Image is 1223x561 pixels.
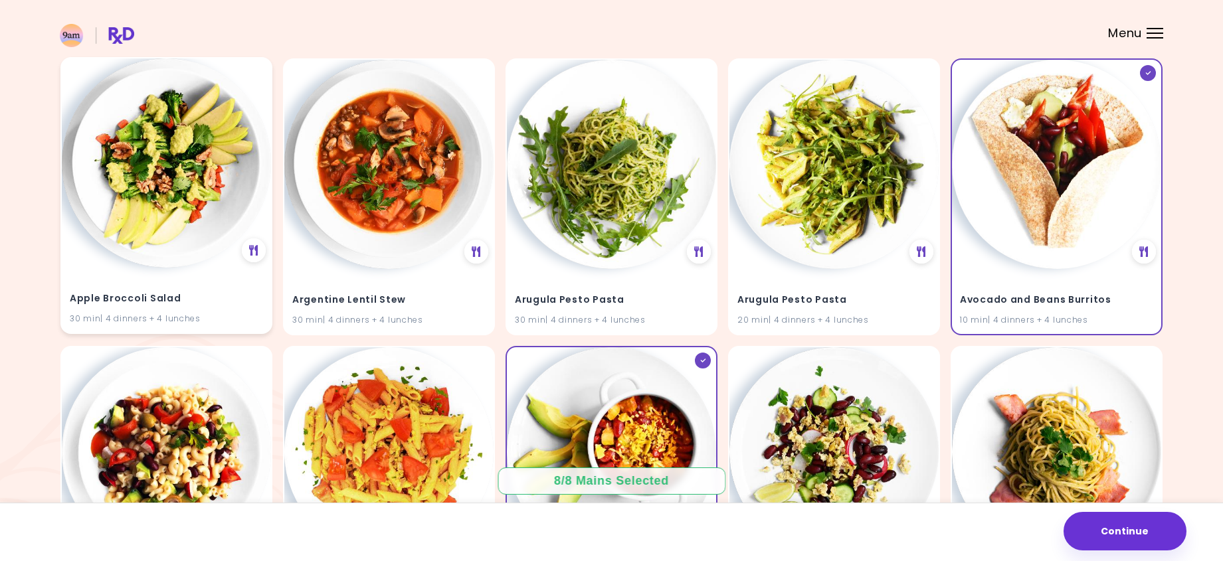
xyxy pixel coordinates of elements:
div: See Meal Plan [909,240,933,264]
div: See Meal Plan [1132,240,1156,264]
button: Continue [1064,512,1186,550]
div: 20 min | 4 dinners + 4 lunches [737,313,931,325]
div: 10 min | 4 dinners + 4 lunches [960,313,1153,325]
div: 8 / 8 Mains Selected [545,473,679,489]
h4: Arugula Pesto Pasta [515,289,708,311]
div: See Meal Plan [242,238,266,262]
h4: Argentine Lentil Stew [292,289,486,311]
h4: Apple Broccoli Salad [70,288,263,309]
span: Menu [1108,27,1142,39]
h4: Avocado and Beans Burritos [960,289,1153,311]
div: 30 min | 4 dinners + 4 lunches [70,311,263,324]
div: See Meal Plan [687,240,711,264]
div: 30 min | 4 dinners + 4 lunches [292,313,486,325]
h4: Arugula Pesto Pasta [737,289,931,311]
img: RxDiet [60,24,134,47]
div: 30 min | 4 dinners + 4 lunches [515,313,708,325]
div: See Meal Plan [464,240,488,264]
